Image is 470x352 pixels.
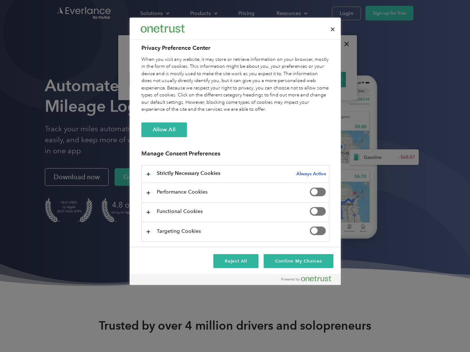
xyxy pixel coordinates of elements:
button: Confirm My Choices [264,254,333,268]
h3: Manage Consent Preferences [141,150,329,161]
div: Privacy Preference Center [130,18,341,285]
img: Everlance [141,25,185,32]
a: Powered by OneTrust Opens in a new Tab [281,276,337,285]
img: Powered by OneTrust Opens in a new Tab [281,276,331,282]
div: Everlance [141,21,185,36]
button: Reject All [213,254,259,268]
button: Allow All [141,122,187,137]
h2: Privacy Preference Center [141,44,329,52]
button: Close [325,21,341,37]
div: When you visit any website, it may store or retrieve information on your browser, mostly in the f... [141,56,329,113]
div: Preference center [130,18,341,285]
